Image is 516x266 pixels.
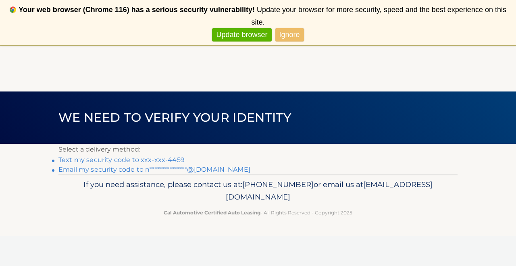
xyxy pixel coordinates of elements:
strong: Cal Automotive Certified Auto Leasing [164,210,260,216]
span: We need to verify your identity [58,110,291,125]
p: If you need assistance, please contact us at: or email us at [64,178,452,204]
span: Update your browser for more security, speed and the best experience on this site. [251,6,506,26]
a: Update browser [212,28,271,42]
a: Ignore [275,28,304,42]
p: Select a delivery method: [58,144,458,155]
b: Your web browser (Chrome 116) has a serious security vulnerability! [19,6,255,14]
span: [PHONE_NUMBER] [242,180,314,189]
p: - All Rights Reserved - Copyright 2025 [64,208,452,217]
a: Text my security code to xxx-xxx-4459 [58,156,185,164]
